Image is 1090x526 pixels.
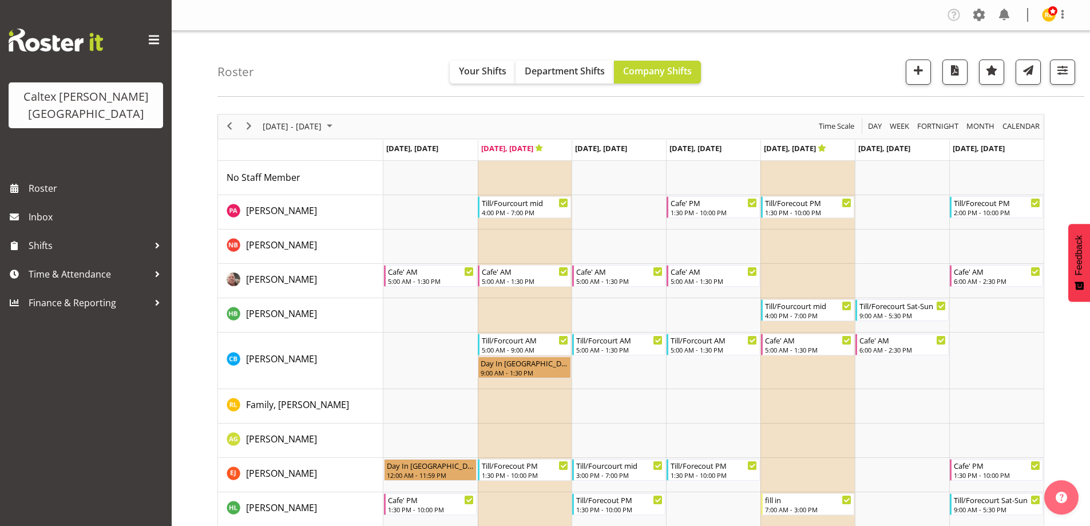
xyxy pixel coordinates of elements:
span: Time Scale [818,119,855,133]
span: [DATE], [DATE] [575,143,627,153]
div: Cafe' AM [859,334,946,346]
button: Timeline Month [965,119,997,133]
span: Roster [29,180,166,197]
button: Time Scale [817,119,857,133]
span: Fortnight [916,119,960,133]
td: Family, Lewis resource [218,389,383,424]
td: Braxton, Jeanette resource [218,264,383,298]
button: Feedback - Show survey [1068,224,1090,302]
div: 5:00 AM - 1:30 PM [765,345,851,354]
button: Department Shifts [516,61,614,84]
td: Johns, Erin resource [218,458,383,492]
div: Lewis, Hayden"s event - Till/Forecout PM Begin From Wednesday, August 27, 2025 at 1:30:00 PM GMT+... [572,493,665,515]
div: Till/Forecourt Sat-Sun [859,300,946,311]
a: Family, [PERSON_NAME] [246,398,349,412]
div: Cafe' PM [671,197,757,208]
a: [PERSON_NAME] [246,238,317,252]
div: Day In [GEOGRAPHIC_DATA] [481,357,568,369]
div: Cafe' AM [482,266,568,277]
span: [PERSON_NAME] [246,433,317,445]
div: 9:00 AM - 1:30 PM [481,368,568,377]
div: Caltex [PERSON_NAME][GEOGRAPHIC_DATA] [20,88,152,122]
a: [PERSON_NAME] [246,204,317,217]
button: Timeline Day [866,119,884,133]
div: Cafe' PM [954,460,1040,471]
span: Inbox [29,208,166,226]
td: Bullock, Christopher resource [218,333,383,389]
div: Bullock, Christopher"s event - Day In Lieu Begin From Tuesday, August 26, 2025 at 9:00:00 AM GMT+... [478,357,571,378]
div: Cafe' PM [388,494,474,505]
div: Broome, Heath"s event - Till/Forecourt Sat-Sun Begin From Saturday, August 30, 2025 at 9:00:00 AM... [855,299,949,321]
a: No Staff Member [227,171,300,184]
div: Till/Forecout PM [765,197,851,208]
div: 3:00 PM - 7:00 PM [576,470,663,480]
span: Company Shifts [623,65,692,77]
a: [PERSON_NAME] [246,352,317,366]
div: August 25 - 31, 2025 [259,114,339,139]
div: Broome, Heath"s event - Till/Fourcourt mid Begin From Friday, August 29, 2025 at 4:00:00 PM GMT+1... [761,299,854,321]
div: 5:00 AM - 9:00 AM [482,345,568,354]
img: reece-lewis10949.jpg [1042,8,1056,22]
a: [PERSON_NAME] [246,307,317,321]
button: Company Shifts [614,61,701,84]
span: [PERSON_NAME] [246,501,317,514]
div: Till/Forcourt AM [482,334,568,346]
button: Add a new shift [906,60,931,85]
span: [PERSON_NAME] [246,239,317,251]
span: Time & Attendance [29,266,149,283]
div: 2:00 PM - 10:00 PM [954,208,1040,217]
div: fill in [765,494,851,505]
div: 1:30 PM - 10:00 PM [765,208,851,217]
div: 7:00 AM - 3:00 PM [765,505,851,514]
div: 1:30 PM - 10:00 PM [671,208,757,217]
button: Filter Shifts [1050,60,1075,85]
span: [DATE], [DATE] [669,143,722,153]
div: Atherton, Peter"s event - Till/Forecout PM Begin From Sunday, August 31, 2025 at 2:00:00 PM GMT+1... [950,196,1043,218]
span: Feedback [1074,235,1084,275]
div: 4:00 PM - 7:00 PM [482,208,568,217]
div: Johns, Erin"s event - Day In Lieu Begin From Monday, August 25, 2025 at 12:00:00 AM GMT+12:00 End... [384,459,477,481]
button: Download a PDF of the roster according to the set date range. [942,60,968,85]
div: Cafe' AM [954,266,1040,277]
span: [PERSON_NAME] [246,467,317,480]
div: Till/Forcourt AM [576,334,663,346]
span: [DATE], [DATE] [858,143,910,153]
div: Cafe' AM [671,266,757,277]
div: 9:00 AM - 5:30 PM [859,311,946,320]
td: Broome, Heath resource [218,298,383,333]
td: Atherton, Peter resource [218,195,383,230]
div: Johns, Erin"s event - Cafe' PM Begin From Sunday, August 31, 2025 at 1:30:00 PM GMT+12:00 Ends At... [950,459,1043,481]
div: Cafe' AM [388,266,474,277]
div: 5:00 AM - 1:30 PM [671,345,757,354]
span: Your Shifts [459,65,506,77]
td: No Staff Member resource [218,161,383,195]
div: next period [239,114,259,139]
div: Day In [GEOGRAPHIC_DATA] [387,460,474,471]
div: 5:00 AM - 1:30 PM [388,276,474,286]
span: Month [965,119,996,133]
div: Braxton, Jeanette"s event - Cafe' AM Begin From Sunday, August 31, 2025 at 6:00:00 AM GMT+12:00 E... [950,265,1043,287]
button: Send a list of all shifts for the selected filtered period to all rostered employees. [1016,60,1041,85]
span: [DATE], [DATE] [386,143,438,153]
div: Bullock, Christopher"s event - Till/Forcourt AM Begin From Wednesday, August 27, 2025 at 5:00:00 ... [572,334,665,355]
div: Bullock, Christopher"s event - Cafe' AM Begin From Friday, August 29, 2025 at 5:00:00 AM GMT+12:0... [761,334,854,355]
div: Till/Fourcourt mid [576,460,663,471]
img: help-xxl-2.png [1056,492,1067,503]
button: August 2025 [261,119,338,133]
button: Fortnight [915,119,961,133]
div: Till/Forcourt AM [671,334,757,346]
div: 1:30 PM - 10:00 PM [671,470,757,480]
div: 12:00 AM - 11:59 PM [387,470,474,480]
div: Johns, Erin"s event - Till/Fourcourt mid Begin From Wednesday, August 27, 2025 at 3:00:00 PM GMT+... [572,459,665,481]
div: 1:30 PM - 10:00 PM [954,470,1040,480]
button: Month [1001,119,1042,133]
td: Grant, Adam resource [218,424,383,458]
div: 1:30 PM - 10:00 PM [388,505,474,514]
span: Shifts [29,237,149,254]
div: 6:00 AM - 2:30 PM [954,276,1040,286]
div: Till/Forecout PM [671,460,757,471]
div: Johns, Erin"s event - Till/Forecout PM Begin From Tuesday, August 26, 2025 at 1:30:00 PM GMT+12:0... [478,459,571,481]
